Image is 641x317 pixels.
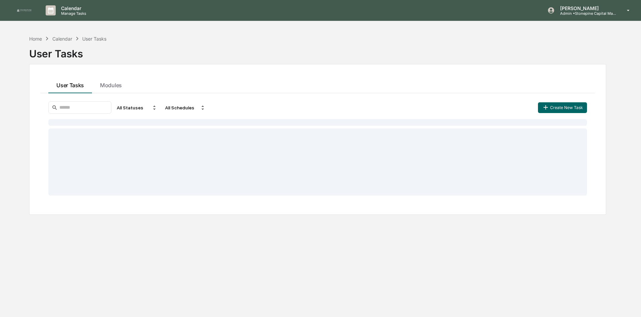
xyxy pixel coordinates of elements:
[538,102,587,113] button: Create New Task
[56,5,90,11] p: Calendar
[16,9,32,12] img: logo
[82,36,106,42] div: User Tasks
[92,75,130,93] button: Modules
[162,102,208,113] div: All Schedules
[29,42,606,60] div: User Tasks
[555,11,617,16] p: Admin • Stonepine Capital Management
[114,102,160,113] div: All Statuses
[29,36,42,42] div: Home
[48,75,92,93] button: User Tasks
[56,11,90,16] p: Manage Tasks
[555,5,617,11] p: [PERSON_NAME]
[52,36,72,42] div: Calendar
